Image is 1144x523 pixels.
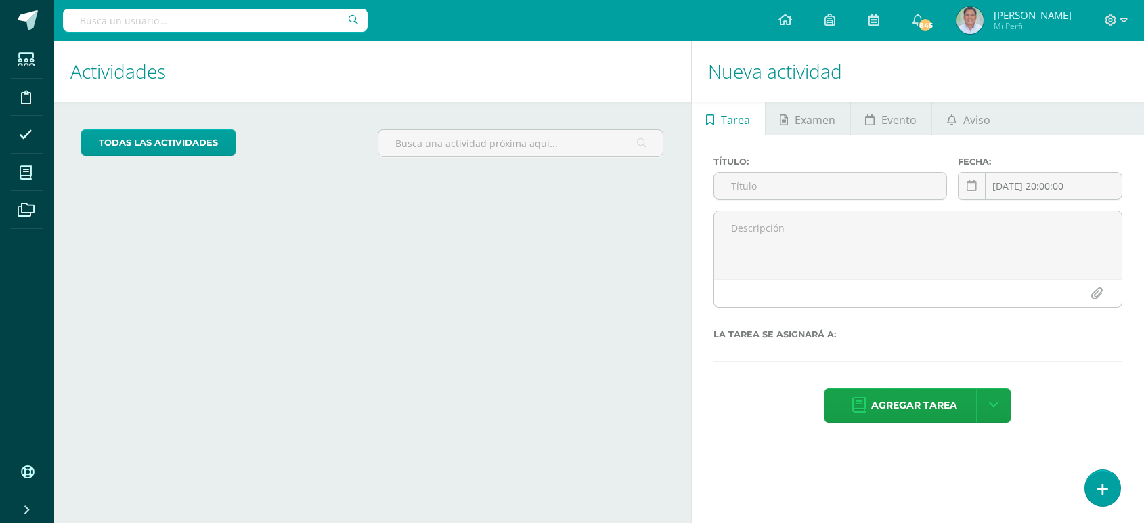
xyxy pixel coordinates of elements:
span: Mi Perfil [994,20,1072,32]
span: Agregar tarea [871,389,957,422]
input: Busca una actividad próxima aquí... [378,130,663,156]
h1: Actividades [70,41,675,102]
label: La tarea se asignará a: [713,329,1123,339]
a: Tarea [692,102,765,135]
input: Busca un usuario... [63,9,368,32]
span: Examen [795,104,835,136]
label: Título: [713,156,948,167]
input: Fecha de entrega [959,173,1122,199]
a: Examen [766,102,850,135]
span: 845 [918,18,933,33]
a: Aviso [932,102,1005,135]
input: Título [714,173,947,199]
img: e0a79cb39523d0d5c7600c44975e145b.png [956,7,984,34]
label: Fecha: [958,156,1122,167]
h1: Nueva actividad [708,41,1128,102]
a: todas las Actividades [81,129,236,156]
span: Tarea [721,104,750,136]
span: Evento [881,104,917,136]
a: Evento [851,102,931,135]
span: [PERSON_NAME] [994,8,1072,22]
span: Aviso [963,104,990,136]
